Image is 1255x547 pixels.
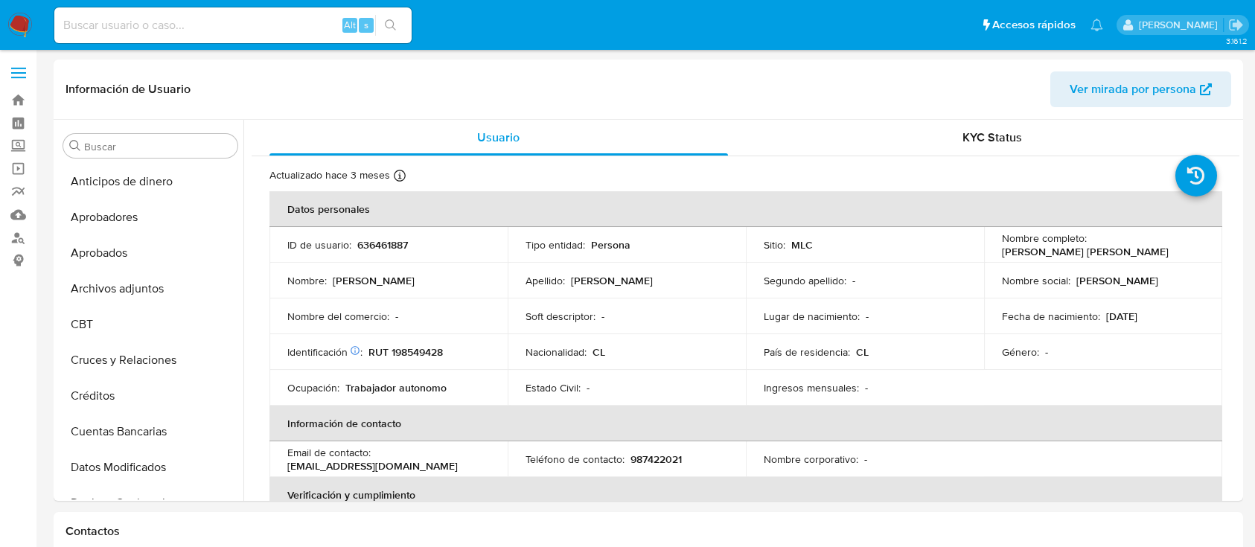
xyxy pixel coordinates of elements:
span: KYC Status [962,129,1022,146]
p: [EMAIL_ADDRESS][DOMAIN_NAME] [287,459,458,473]
p: CL [593,345,605,359]
th: Datos personales [269,191,1222,227]
button: Créditos [57,378,243,414]
p: 636461887 [357,238,408,252]
a: Salir [1228,17,1244,33]
p: - [864,452,867,466]
p: [PERSON_NAME] [PERSON_NAME] [1002,245,1169,258]
p: - [866,310,869,323]
p: Lugar de nacimiento : [764,310,860,323]
p: Sitio : [764,238,785,252]
p: Trabajador autonomo [345,381,447,394]
p: País de residencia : [764,345,850,359]
p: Tipo entidad : [526,238,585,252]
p: 987422021 [630,452,682,466]
h1: Contactos [66,524,1231,539]
p: Nombre : [287,274,327,287]
p: Teléfono de contacto : [526,452,625,466]
p: Identificación : [287,345,363,359]
span: Accesos rápidos [992,17,1076,33]
p: [DATE] [1106,310,1137,323]
button: Archivos adjuntos [57,271,243,307]
p: Fecha de nacimiento : [1002,310,1100,323]
a: Notificaciones [1090,19,1103,31]
button: CBT [57,307,243,342]
p: - [601,310,604,323]
p: Nombre corporativo : [764,452,858,466]
p: - [587,381,590,394]
p: Email de contacto : [287,446,371,459]
p: Actualizado hace 3 meses [269,168,390,182]
input: Buscar [84,140,231,153]
p: [PERSON_NAME] [1076,274,1158,287]
p: Nombre social : [1002,274,1070,287]
th: Información de contacto [269,406,1222,441]
p: MLC [791,238,813,252]
p: CL [856,345,869,359]
button: Anticipos de dinero [57,164,243,199]
p: - [1045,345,1048,359]
button: Aprobadores [57,199,243,235]
p: [PERSON_NAME] [333,274,415,287]
p: Segundo apellido : [764,274,846,287]
button: Buscar [69,140,81,152]
button: Cruces y Relaciones [57,342,243,378]
button: Cuentas Bancarias [57,414,243,450]
p: Persona [591,238,630,252]
p: - [852,274,855,287]
button: Datos Modificados [57,450,243,485]
th: Verificación y cumplimiento [269,477,1222,513]
p: RUT 198549428 [368,345,443,359]
p: aline.magdaleno@mercadolibre.com [1139,18,1223,32]
p: - [865,381,868,394]
button: Ver mirada por persona [1050,71,1231,107]
span: s [364,18,368,32]
p: Ingresos mensuales : [764,381,859,394]
p: Estado Civil : [526,381,581,394]
p: Ocupación : [287,381,339,394]
input: Buscar usuario o caso... [54,16,412,35]
button: Aprobados [57,235,243,271]
p: Apellido : [526,274,565,287]
p: Nombre completo : [1002,231,1087,245]
span: Usuario [477,129,520,146]
button: search-icon [375,15,406,36]
span: Ver mirada por persona [1070,71,1196,107]
p: Soft descriptor : [526,310,595,323]
p: Nacionalidad : [526,345,587,359]
p: - [395,310,398,323]
p: Nombre del comercio : [287,310,389,323]
button: Devices Geolocation [57,485,243,521]
p: [PERSON_NAME] [571,274,653,287]
span: Alt [344,18,356,32]
p: Género : [1002,345,1039,359]
p: ID de usuario : [287,238,351,252]
h1: Información de Usuario [66,82,191,97]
